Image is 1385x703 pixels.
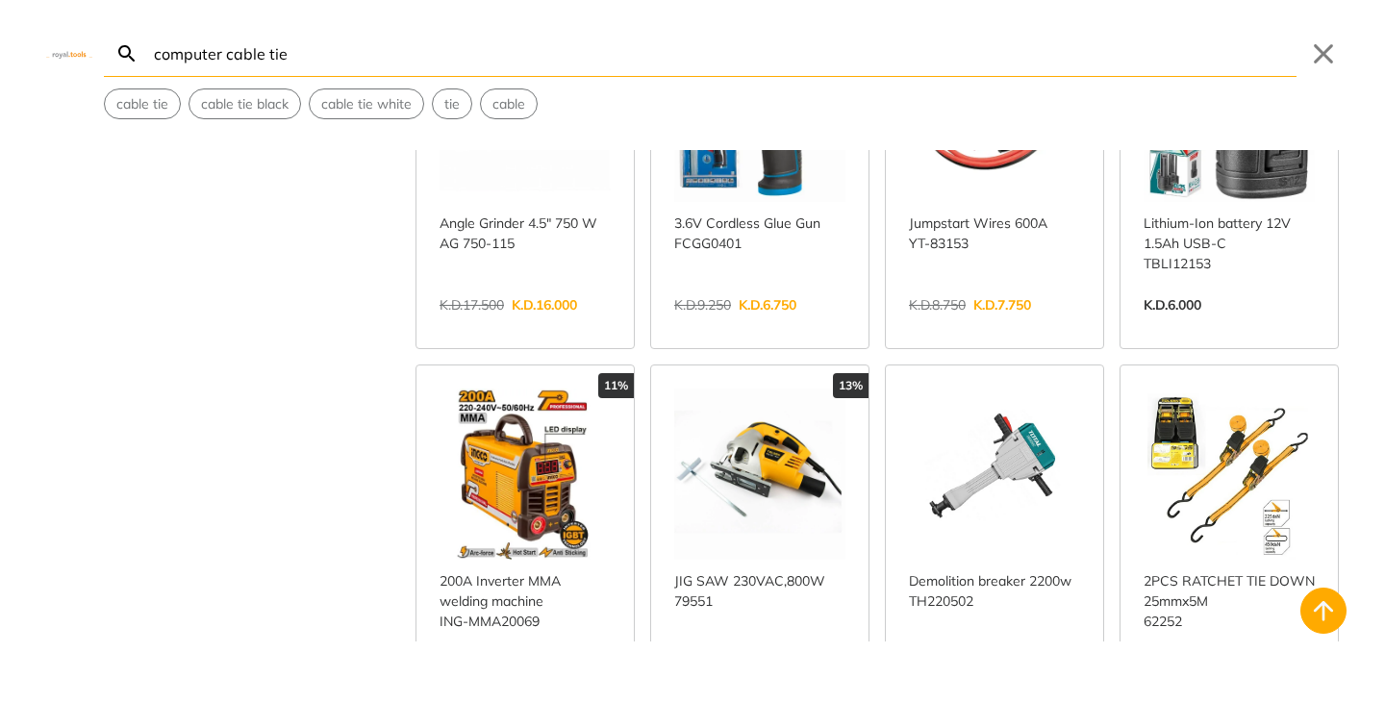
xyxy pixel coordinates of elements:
div: Suggestion: cable tie [104,88,181,119]
button: Select suggestion: cable tie black [189,89,300,118]
button: Select suggestion: tie [433,89,471,118]
button: Back to top [1300,588,1347,634]
div: Suggestion: cable [480,88,538,119]
span: cable [492,94,525,114]
div: Suggestion: cable tie white [309,88,424,119]
button: Select suggestion: cable [481,89,537,118]
svg: Back to top [1308,595,1339,626]
span: tie [444,94,460,114]
div: Suggestion: cable tie black [189,88,301,119]
span: cable tie white [321,94,412,114]
span: cable tie [116,94,168,114]
button: Select suggestion: cable tie white [310,89,423,118]
input: Search… [150,31,1297,76]
div: Suggestion: tie [432,88,472,119]
div: 13% [833,373,869,398]
span: cable tie black [201,94,289,114]
img: Close [46,49,92,58]
div: 11% [598,373,634,398]
button: Select suggestion: cable tie [105,89,180,118]
svg: Search [115,42,138,65]
button: Close [1308,38,1339,69]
